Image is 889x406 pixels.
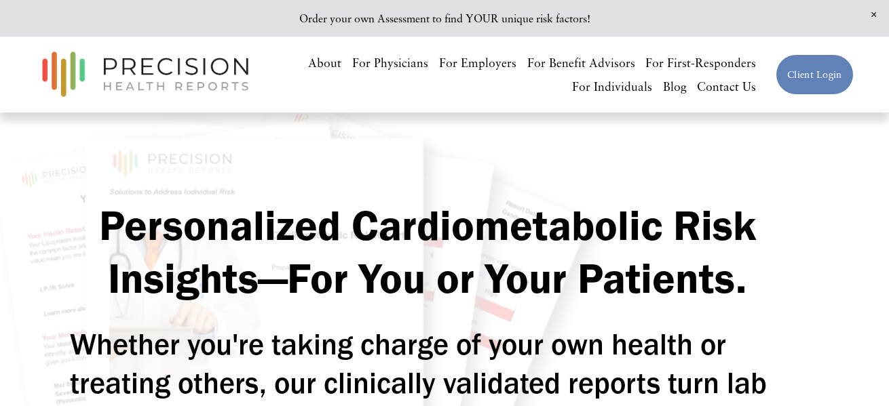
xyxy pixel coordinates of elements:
[35,45,255,103] img: Precision Health Reports
[663,75,687,98] a: Blog
[776,54,853,96] a: Client Login
[572,75,652,98] a: For Individuals
[439,51,516,75] a: For Employers
[527,51,635,75] a: For Benefit Advisors
[352,51,428,75] a: For Physicians
[99,199,767,304] strong: Personalized Cardiometabolic Risk Insights—For You or Your Patients.
[645,51,756,75] a: For First-Responders
[308,51,341,75] a: About
[697,75,756,98] a: Contact Us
